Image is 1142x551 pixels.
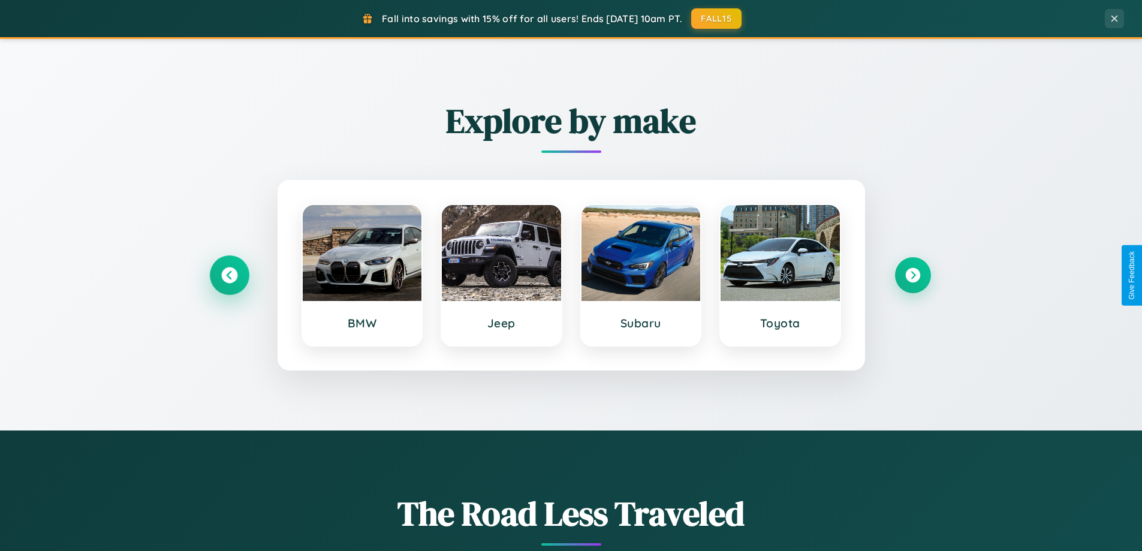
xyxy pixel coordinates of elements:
[454,316,549,330] h3: Jeep
[593,316,689,330] h3: Subaru
[212,490,931,537] h1: The Road Less Traveled
[212,98,931,144] h2: Explore by make
[733,316,828,330] h3: Toyota
[1128,251,1136,300] div: Give Feedback
[315,316,410,330] h3: BMW
[382,13,682,25] span: Fall into savings with 15% off for all users! Ends [DATE] 10am PT.
[691,8,742,29] button: FALL15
